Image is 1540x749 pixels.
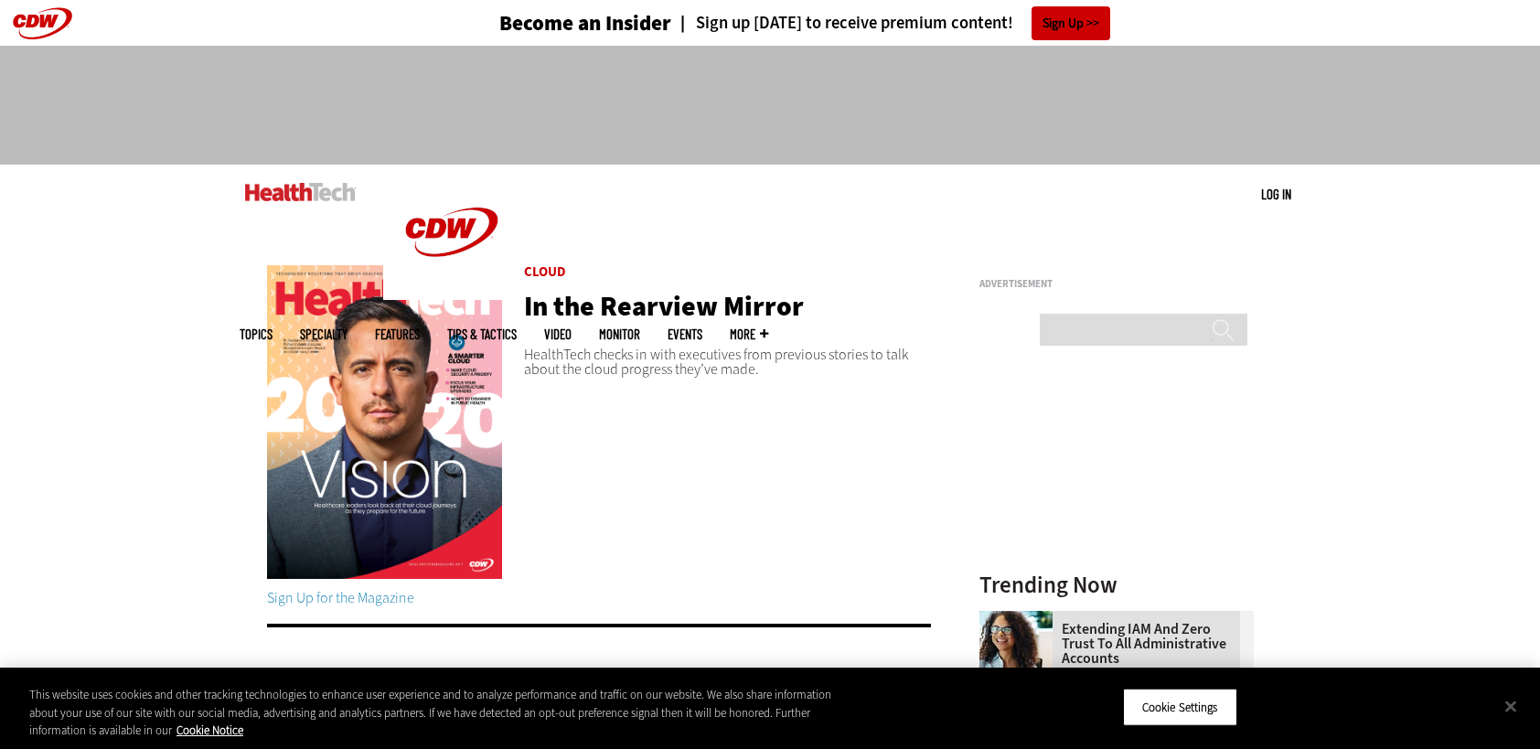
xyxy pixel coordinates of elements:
iframe: advertisement [437,64,1103,146]
div: User menu [1261,185,1291,204]
span: More [730,327,768,341]
a: More information about your privacy [176,722,243,738]
a: Extending IAM and Zero Trust to All Administrative Accounts [979,622,1243,666]
a: Become an Insider [431,13,671,34]
span: Specialty [300,327,348,341]
img: HLTECH_Q125_C1_Cover.jpg [267,265,502,579]
h3: Departments [267,624,931,687]
a: Video [544,327,572,341]
span: Topics [240,327,273,341]
h3: Become an Insider [499,13,671,34]
img: Home [245,183,356,201]
a: Events [668,327,702,341]
a: Log in [1261,186,1291,202]
a: Administrative assistant [979,611,1062,626]
img: Home [383,165,520,300]
button: Cookie Settings [1123,688,1237,726]
div: HealthTech checks in with executives from previous stories to talk about the cloud progress they’... [524,265,931,377]
h3: Trending Now [979,573,1254,596]
img: Administrative assistant [979,611,1053,684]
a: Sign Up [1032,6,1110,40]
a: Tips & Tactics [447,327,517,341]
a: Sign up [DATE] to receive premium content! [671,15,1013,32]
button: Close [1491,686,1531,726]
a: CDW [383,285,520,305]
iframe: advertisement [979,296,1254,525]
a: MonITor [599,327,640,341]
a: Features [375,327,420,341]
a: Sign Up for the Magazine [267,588,414,607]
div: This website uses cookies and other tracking technologies to enhance user experience and to analy... [29,686,847,740]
